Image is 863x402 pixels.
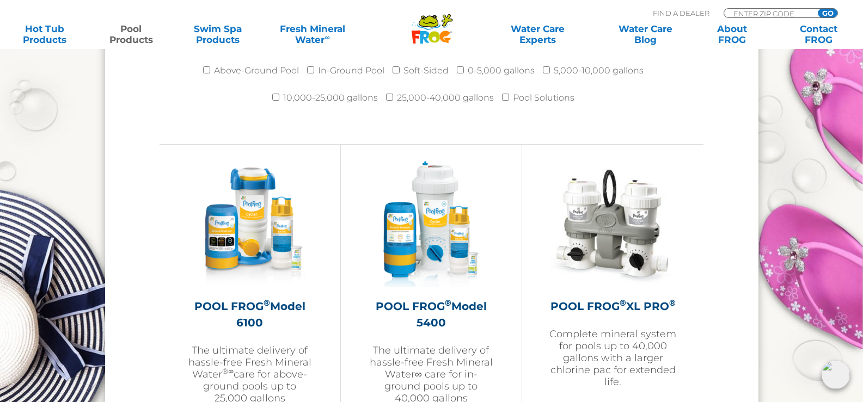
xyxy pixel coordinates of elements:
[283,87,378,109] label: 10,000-25,000 gallons
[554,60,644,82] label: 5,000-10,000 gallons
[483,23,592,45] a: Water CareExperts
[97,23,165,45] a: PoolProducts
[187,161,313,287] img: pool-frog-6100-featured-img-v3-300x300.png
[187,298,313,331] h2: POOL FROG Model 6100
[612,23,680,45] a: Water CareBlog
[653,8,709,18] p: Find A Dealer
[822,361,850,389] img: openIcon
[669,298,676,308] sup: ®
[445,298,451,308] sup: ®
[549,328,676,388] p: Complete mineral system for pools up to 40,000 gallons with a larger chlorine pac for extended life.
[318,60,384,82] label: In-Ground Pool
[549,298,676,314] h2: POOL FROG XL PRO
[397,87,494,109] label: 25,000-40,000 gallons
[368,298,494,331] h2: POOL FROG Model 5400
[11,23,78,45] a: Hot TubProducts
[271,23,355,45] a: Fresh MineralWater∞
[403,60,449,82] label: Soft-Sided
[222,367,234,375] sup: ®∞
[468,60,535,82] label: 0-5,000 gallons
[513,87,574,109] label: Pool Solutions
[818,9,837,17] input: GO
[732,9,806,18] input: Zip Code Form
[620,298,626,308] sup: ®
[698,23,766,45] a: AboutFROG
[264,298,270,308] sup: ®
[184,23,252,45] a: Swim SpaProducts
[325,33,329,41] sup: ∞
[785,23,852,45] a: ContactFROG
[368,161,494,287] img: pool-frog-5400-featured-img-v2-300x300.png
[550,161,676,287] img: XL-PRO-v2-300x300.jpg
[214,60,299,82] label: Above-Ground Pool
